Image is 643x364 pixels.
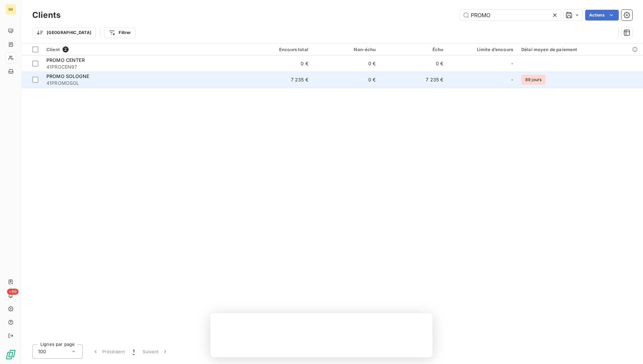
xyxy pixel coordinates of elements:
td: 0 € [312,56,380,72]
span: 100 [38,348,46,355]
div: Limite d’encours [451,47,513,52]
span: - [511,60,513,67]
span: 2 [63,46,69,52]
button: Suivant [139,344,173,359]
button: 1 [129,344,139,359]
button: Actions [585,10,619,21]
span: Client [46,47,60,52]
input: Rechercher [460,10,561,21]
div: Échu [384,47,444,52]
td: 0 € [380,56,448,72]
iframe: Intercom live chat [620,341,636,357]
span: 41PROMOSOL [46,80,241,86]
img: Logo LeanPay [5,349,16,360]
iframe: Enquête de LeanPay [211,313,432,357]
span: +99 [7,289,18,295]
td: 0 € [245,56,312,72]
span: 41PROCEN97 [46,64,241,70]
div: IM [5,4,16,15]
div: Délai moyen de paiement [521,47,639,52]
button: Précédent [88,344,129,359]
span: 1 [133,348,135,355]
span: 89 jours [521,75,545,85]
td: 0 € [312,72,380,88]
div: Encours total [249,47,308,52]
td: 7 235 € [380,72,448,88]
td: 7 235 € [245,72,312,88]
h3: Clients [32,9,61,21]
span: PROMO SOLOGNE [46,73,89,79]
div: Non-échu [316,47,376,52]
button: [GEOGRAPHIC_DATA] [32,27,96,38]
span: PROMO CENTER [46,57,85,63]
button: Filtrer [104,27,135,38]
span: - [511,76,513,83]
